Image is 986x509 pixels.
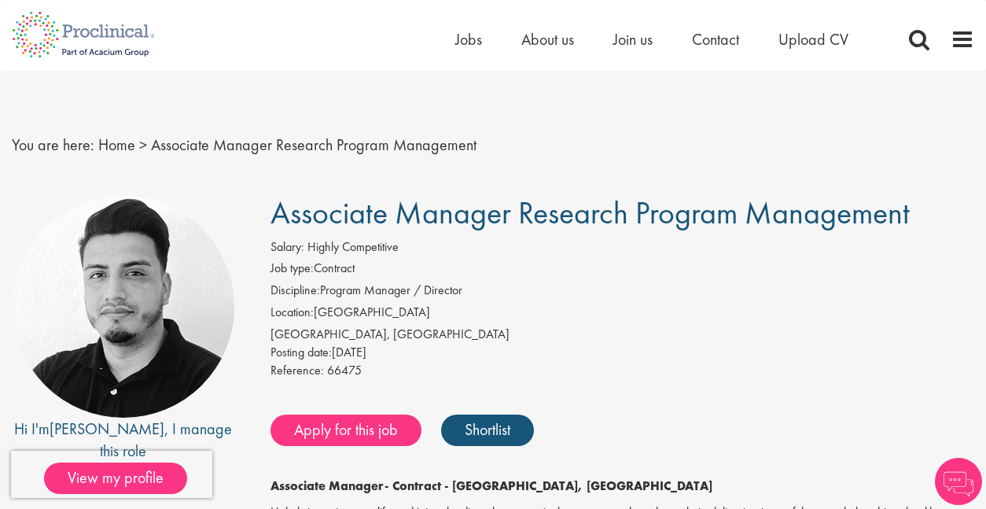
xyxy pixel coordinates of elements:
a: [PERSON_NAME] [50,419,164,439]
li: [GEOGRAPHIC_DATA] [270,304,975,326]
a: About us [521,29,574,50]
label: Discipline: [270,282,320,300]
label: Job type: [270,260,314,278]
a: breadcrumb link [98,135,135,155]
div: Hi I'm , I manage this role [12,418,235,463]
label: Salary: [270,238,304,256]
div: [DATE] [270,344,975,362]
span: Associate Manager Research Program Management [270,193,910,233]
span: Highly Competitive [307,238,399,255]
span: Posting date: [270,344,332,360]
li: Program Manager / Director [270,282,975,304]
a: Shortlist [441,415,534,446]
span: You are here: [12,135,94,155]
li: Contract [270,260,975,282]
a: Apply for this job [270,415,421,446]
span: Associate Manager Research Program Management [151,135,476,155]
div: [GEOGRAPHIC_DATA], [GEOGRAPHIC_DATA] [270,326,975,344]
span: > [139,135,147,155]
span: 66475 [327,362,362,378]
strong: Associate Manager [270,478,384,494]
label: Reference: [270,362,324,380]
a: Contact [692,29,739,50]
a: Join us [613,29,653,50]
img: imeage of recruiter Anderson Maldonado [13,196,234,418]
iframe: reCAPTCHA [11,451,212,498]
a: Upload CV [778,29,848,50]
a: Jobs [455,29,482,50]
strong: - Contract - [GEOGRAPHIC_DATA], [GEOGRAPHIC_DATA] [384,478,712,494]
img: Chatbot [935,458,982,505]
label: Location: [270,304,314,322]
